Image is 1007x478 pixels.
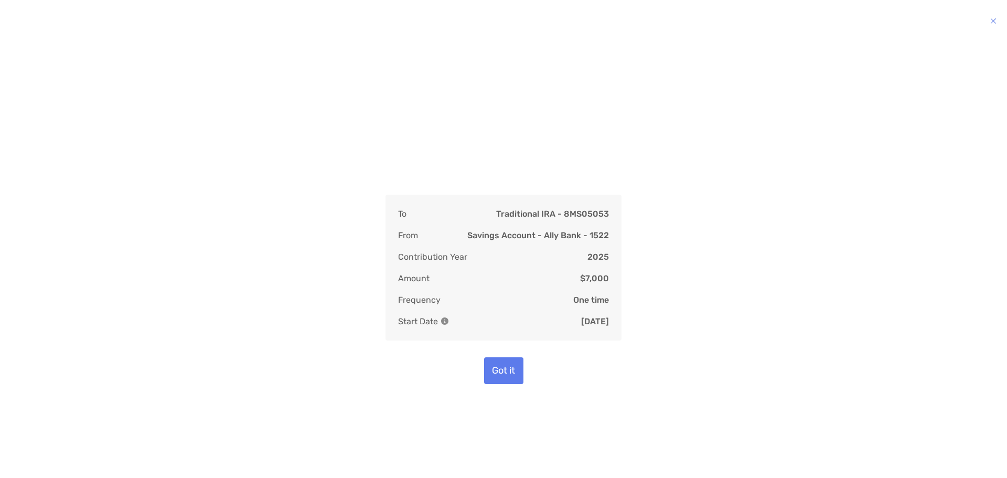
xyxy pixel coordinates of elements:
p: From [398,229,418,242]
p: Start Date [398,315,448,328]
button: Got it [484,357,523,384]
p: Savings Account - Ally Bank - 1522 [467,229,609,242]
p: Contribution Year [398,250,467,263]
img: Information Icon [441,317,448,325]
p: $7,000 [580,272,609,285]
p: 2025 [587,250,609,263]
p: [DATE] [581,315,609,328]
p: Funds are subject to a waiting period before being available to withdraw. The status of the trans... [307,160,700,186]
p: Deposit successfully submitted! [406,143,602,156]
p: Frequency [398,293,441,306]
p: To [398,207,406,220]
p: One time [573,293,609,306]
p: Traditional IRA - 8MS05053 [496,207,609,220]
p: Amount [398,272,430,285]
